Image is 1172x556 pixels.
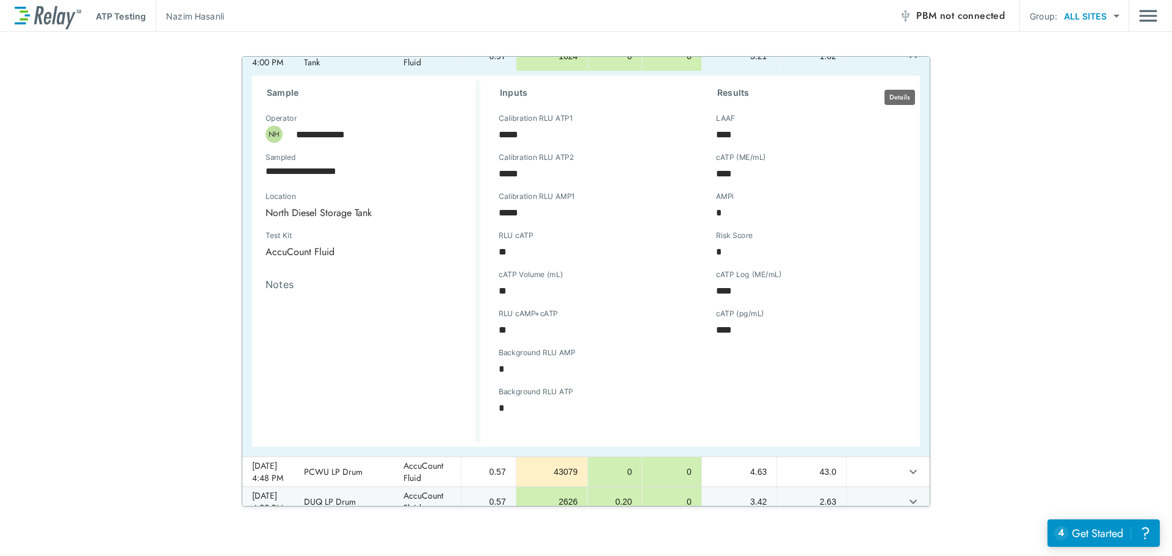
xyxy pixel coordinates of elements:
[294,42,394,71] td: North Diesel Storage Tank
[787,496,836,508] div: 2.63
[96,10,146,23] p: ATP Testing
[252,44,284,68] div: [DATE] 4:00 PM
[716,309,764,318] label: cATP (pg/mL)
[499,192,575,201] label: Calibration RLU AMP1
[787,466,836,478] div: 43.0
[712,50,767,62] div: 3.21
[526,466,578,478] div: 43079
[899,10,911,22] img: Offline Icon
[526,496,578,508] div: 2626
[716,153,766,162] label: cATP (ME/mL)
[266,114,297,123] label: Operator
[394,487,461,516] td: AccuCount Fluid
[499,348,575,357] label: Background RLU AMP
[712,466,767,478] div: 4.63
[257,159,455,183] input: Choose date, selected date is Aug 17, 2025
[716,270,781,279] label: cATP Log (ME/mL)
[166,10,224,23] p: Nazim Hasanli
[652,50,692,62] div: 0
[716,114,735,123] label: LAAF
[903,46,924,67] button: expand row
[257,200,463,225] div: North Diesel Storage Tank
[894,4,1010,28] button: PBM not connected
[499,231,533,240] label: RLU cATP
[884,90,915,105] div: Details
[1139,4,1157,27] img: Drawer Icon
[716,231,753,240] label: Risk Score
[652,496,692,508] div: 0
[257,239,380,264] div: AccuCount Fluid
[526,50,578,62] div: 1624
[266,192,421,201] label: Location
[500,85,688,100] h3: Inputs
[1139,4,1157,27] button: Main menu
[598,496,632,508] div: 0.20
[294,457,394,486] td: PCWU LP Drum
[471,496,506,508] div: 0.57
[15,3,81,29] img: LuminUltra Relay
[394,42,461,71] td: AccuCount Fluid
[787,50,836,62] div: 1.62
[471,466,506,478] div: 0.57
[598,50,632,62] div: 0
[598,466,632,478] div: 0
[267,85,476,100] h3: Sample
[252,489,284,514] div: [DATE] 4:22 PM
[940,9,1005,23] span: not connected
[252,460,284,484] div: [DATE] 4:48 PM
[916,7,1005,24] span: PBM
[499,309,558,318] label: RLU cAMP+cATP
[266,126,283,143] div: NH
[499,114,573,123] label: Calibration RLU ATP1
[294,487,394,516] td: DUQ LP Drum
[712,496,767,508] div: 3.42
[499,388,573,396] label: Background RLU ATP
[903,491,924,512] button: expand row
[266,153,296,162] label: Sampled
[903,461,924,482] button: expand row
[471,50,506,62] div: 0.97
[394,457,461,486] td: AccuCount Fluid
[499,270,563,279] label: cATP Volume (mL)
[266,231,358,240] label: Test Kit
[1047,519,1160,547] iframe: Resource center
[1030,10,1057,23] p: Group:
[652,466,692,478] div: 0
[717,85,905,100] h3: Results
[499,153,574,162] label: Calibration RLU ATP2
[716,192,734,201] label: AMPi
